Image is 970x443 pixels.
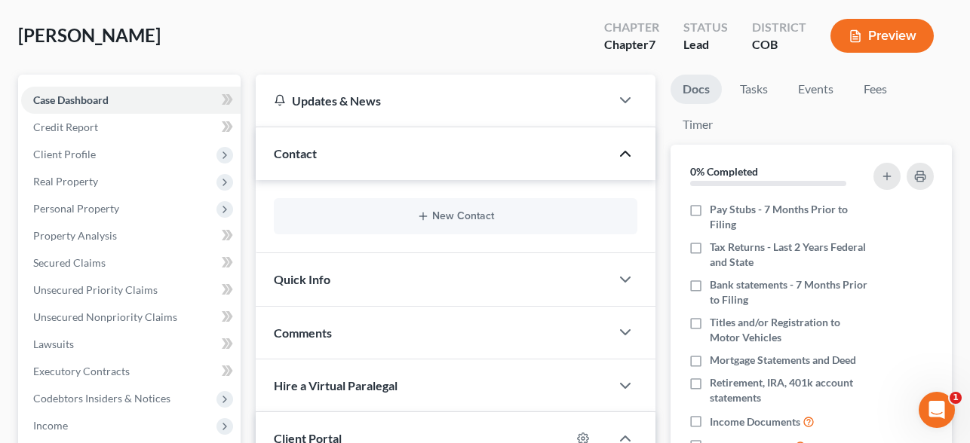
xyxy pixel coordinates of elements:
[33,310,177,323] span: Unsecured Nonpriority Claims
[33,419,68,432] span: Income
[274,93,592,108] div: Updates & News
[752,19,806,36] div: District
[728,75,780,104] a: Tasks
[786,75,846,104] a: Events
[21,114,241,141] a: Credit Report
[710,240,869,270] span: Tax Returns - Last 2 Years Federal and State
[33,121,98,133] span: Credit Report
[604,36,659,53] div: Chapter
[710,353,856,368] span: Mortgage Statements and Deed
[919,392,955,428] iframe: Intercom live chat
[21,358,241,385] a: Executory Contracts
[830,19,934,53] button: Preview
[710,315,869,345] span: Titles and/or Registration to Motor Vehicles
[33,392,170,405] span: Codebtors Insiders & Notices
[274,325,332,340] span: Comments
[33,93,109,106] span: Case Dashboard
[274,378,398,393] span: Hire a Virtual Paralegal
[21,87,241,114] a: Case Dashboard
[33,256,106,269] span: Secured Claims
[710,277,869,307] span: Bank statements - 7 Months Prior to Filing
[752,36,806,53] div: COB
[604,19,659,36] div: Chapter
[950,392,962,404] span: 1
[21,331,241,358] a: Lawsuits
[710,375,869,405] span: Retirement, IRA, 401k account statements
[710,414,800,429] span: Income Documents
[21,249,241,276] a: Secured Claims
[33,202,119,215] span: Personal Property
[18,24,161,46] span: [PERSON_NAME]
[33,148,96,160] span: Client Profile
[33,338,74,350] span: Lawsuits
[683,36,728,53] div: Lead
[286,210,625,222] button: New Contact
[690,165,758,178] strong: 0% Completed
[671,75,722,104] a: Docs
[21,276,241,304] a: Unsecured Priority Claims
[671,110,725,139] a: Timer
[33,229,117,242] span: Property Analysis
[21,222,241,249] a: Property Analysis
[21,304,241,331] a: Unsecured Nonpriority Claims
[33,175,98,188] span: Real Property
[33,365,130,377] span: Executory Contracts
[852,75,900,104] a: Fees
[649,37,655,51] span: 7
[710,202,869,232] span: Pay Stubs - 7 Months Prior to Filing
[33,283,158,296] span: Unsecured Priority Claims
[274,272,330,286] span: Quick Info
[274,146,317,160] span: Contact
[683,19,728,36] div: Status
